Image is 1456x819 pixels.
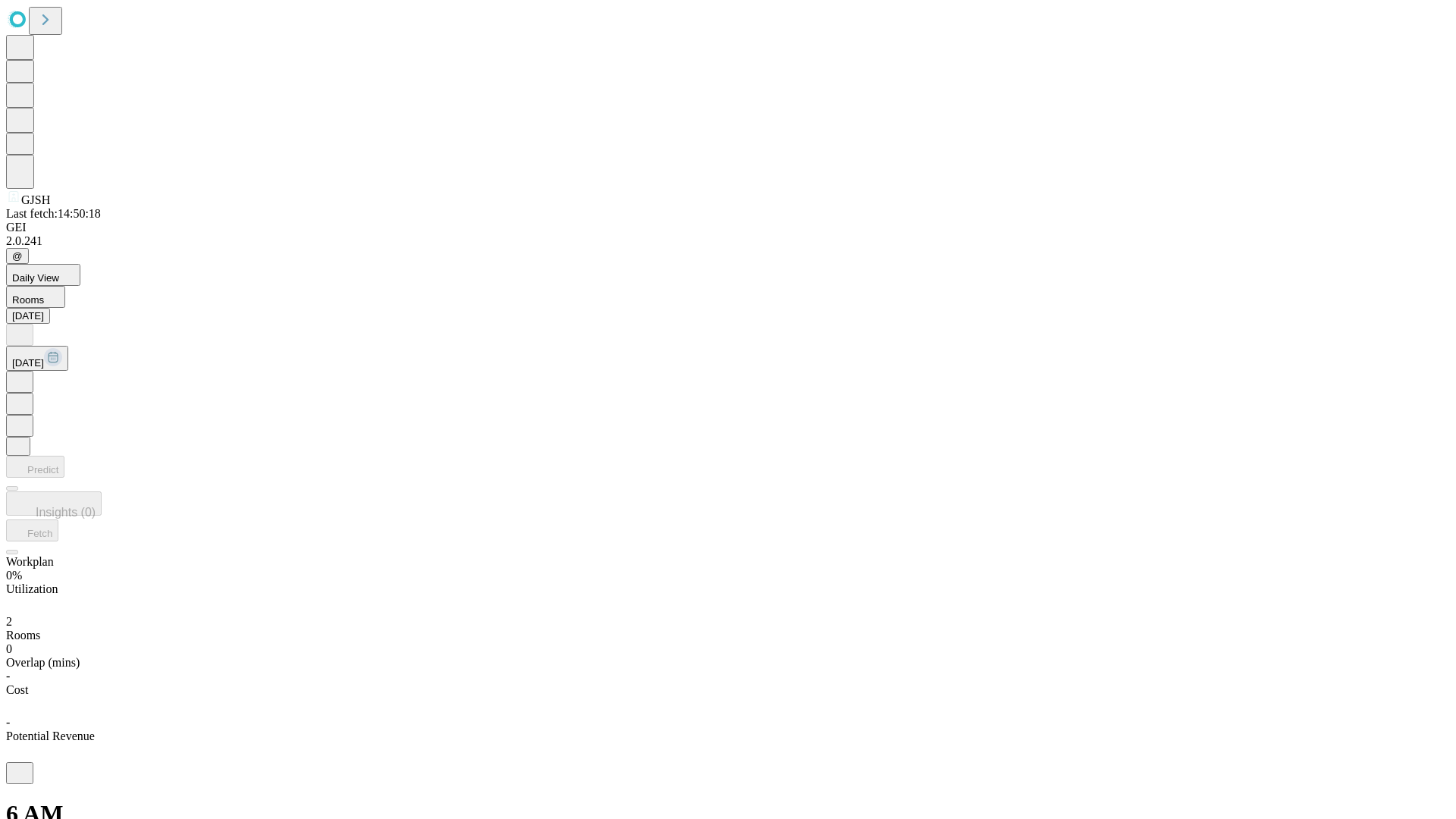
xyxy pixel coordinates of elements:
span: @ [12,250,23,262]
span: Cost [6,683,28,696]
span: Daily View [12,272,59,284]
button: Fetch [6,519,58,541]
span: 2 [6,615,12,628]
button: Daily View [6,264,80,286]
span: Last fetch: 14:50:18 [6,207,101,220]
span: - [6,670,10,682]
span: Utilization [6,582,58,595]
button: Insights (0) [6,491,102,516]
button: @ [6,248,29,264]
span: Potential Revenue [6,730,95,742]
button: [DATE] [6,308,50,324]
span: 0% [6,569,22,582]
span: Overlap (mins) [6,656,80,669]
span: GJSH [21,193,50,206]
span: [DATE] [12,357,44,369]
span: Workplan [6,555,54,568]
span: - [6,716,10,729]
div: 2.0.241 [6,234,1450,248]
span: Rooms [12,294,44,306]
button: [DATE] [6,346,68,371]
button: Rooms [6,286,65,308]
span: Insights (0) [36,506,96,519]
button: Predict [6,456,64,478]
span: 0 [6,642,12,655]
span: Rooms [6,629,40,642]
div: GEI [6,221,1450,234]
